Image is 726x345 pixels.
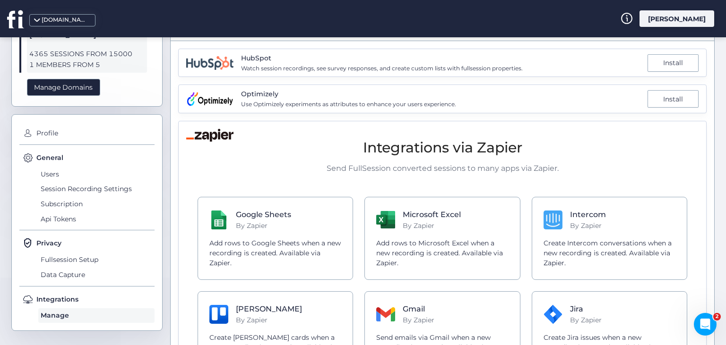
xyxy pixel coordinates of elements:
button: Send a message… [162,269,177,284]
button: Upload attachment [45,272,52,280]
div: Hi Hamed are u there? [99,226,174,235]
h2: Integrations via Zapier [198,136,687,159]
div: The team will reply as soon as they can. [15,138,147,157]
img: integration.name [186,92,233,107]
div: Hi is someone there? [104,68,174,78]
p: Add rows to Google Sheets when a new recording is created. Available via Zapier. [209,238,341,268]
p: Active [46,12,65,21]
span: Api Tokens [38,211,155,227]
p: By Zapier [570,315,602,325]
p: Send FullSession converted sessions to many apps via Zapier. [198,162,687,174]
p: Add rows to Microsoft Excel when a new recording is created. Available via Zapier. [376,238,508,268]
span: Manage [38,308,155,323]
div: Hamed says… [8,170,181,192]
h4: Microsoft Excel [403,209,461,220]
p: By Zapier [236,220,291,231]
div: Hamed says… [8,192,181,220]
span: 1 MEMBERS FROM 5 [29,59,145,70]
h4: Intercom [570,209,606,220]
iframe: Intercom live chat [694,313,717,336]
div: [PERSON_NAME] [640,10,714,27]
img: Profile image for Hamed [43,171,53,181]
button: go back [6,4,24,22]
span: Profile [34,126,155,141]
span: Watch session recordings, see survey responses, and create custom lists with fullsession properties. [241,64,523,73]
div: You’ll get replies here and in your email:✉️[EMAIL_ADDRESS][DOMAIN_NAME]The team will reply as so... [8,91,155,163]
textarea: Message… [8,253,181,269]
img: Jira [544,305,562,324]
button: Emoji picker [15,273,22,280]
span: Data Capture [38,267,155,282]
span: General [36,152,63,163]
div: joined the conversation [56,172,146,180]
p: By Zapier [236,315,302,325]
img: Zapier Logo [186,129,233,142]
h4: [PERSON_NAME] [236,303,302,315]
img: integration.name [186,56,233,70]
span: Users [38,167,155,182]
img: Trello [209,305,228,324]
p: Create Intercom conversations when a new recording is created. Available via Zapier. [544,238,675,268]
img: Profile image for Hamed [27,5,42,20]
span: Optimizely [241,89,456,99]
p: By Zapier [403,220,461,231]
div: Hi [PERSON_NAME], how can we help? [15,197,142,207]
div: Hi Hamed are u there? [92,220,181,241]
div: Manage Domains [27,79,100,96]
div: [DOMAIN_NAME] [42,16,89,25]
span: Session Recording Settings [38,182,155,197]
img: Intercom [544,210,562,229]
span: Privacy [36,238,61,248]
div: You’ll get replies here and in your email: ✉️ [15,97,147,134]
button: Home [148,4,166,22]
b: [EMAIL_ADDRESS][DOMAIN_NAME] [15,116,90,133]
h4: Google Sheets [236,209,291,220]
button: Gif picker [30,272,37,280]
p: By Zapier [570,220,606,231]
button: Scroll to bottom [86,231,103,247]
span: Use Optimizely experiments as attributes to enhance your users experience. [241,100,456,109]
img: Google Sheets [209,210,228,229]
div: Sandra says… [8,220,181,248]
span: Fullsession Setup [38,252,155,267]
div: Hi [PERSON_NAME], how can we help? [8,192,150,212]
span: 4365 SESSIONS FROM 15000 [29,49,145,59]
div: Operator says… [8,91,181,170]
div: Sandra says… [8,63,181,91]
div: Close [166,4,183,21]
img: Gmail [376,307,395,321]
h1: Hamed [46,5,72,12]
p: By Zapier [403,315,434,325]
div: Hi is someone there? [96,63,181,84]
b: Hamed [56,173,78,179]
button: Start recording [60,272,68,280]
span: Integrations [36,294,78,304]
h4: Jira [570,303,602,315]
span: Subscription [38,196,155,211]
h4: Gmail [403,303,434,315]
div: Install [648,90,699,108]
div: Install [648,54,699,72]
span: 2 [713,313,721,320]
img: Microsoft Excel [376,211,395,228]
span: HubSpot [241,53,523,63]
